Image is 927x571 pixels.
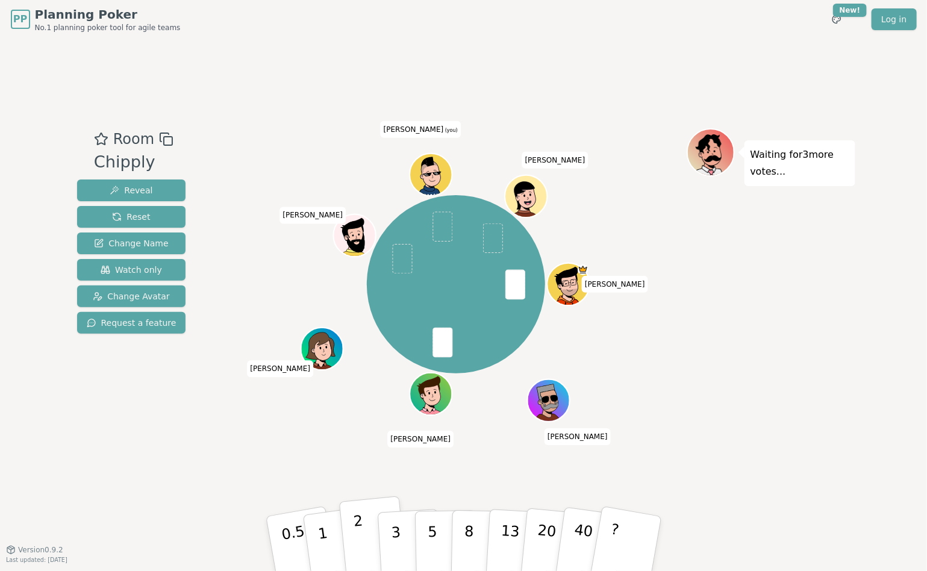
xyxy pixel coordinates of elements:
span: Matthew is the host [578,264,588,275]
button: Request a feature [77,312,186,334]
div: New! [833,4,867,17]
span: Reveal [110,184,152,196]
span: Click to change your name [545,428,611,445]
button: Watch only [77,259,186,281]
button: Change Avatar [77,285,186,307]
span: Reset [112,211,150,223]
span: Planning Poker [35,6,181,23]
span: Room [113,128,154,150]
span: PP [13,12,27,27]
button: New! [826,8,847,30]
div: Chipply [94,150,173,175]
button: Add as favourite [94,128,108,150]
span: Click to change your name [381,121,461,138]
span: Click to change your name [279,207,346,224]
a: Log in [872,8,916,30]
span: Click to change your name [387,431,454,448]
span: Request a feature [87,317,176,329]
span: Click to change your name [582,276,648,293]
span: Change Name [94,237,168,249]
span: (you) [443,128,458,133]
button: Reset [77,206,186,228]
span: Change Avatar [93,290,170,302]
span: Watch only [101,264,162,276]
span: Last updated: [DATE] [6,557,67,563]
span: Click to change your name [522,152,588,169]
span: No.1 planning poker tool for agile teams [35,23,181,33]
button: Version0.9.2 [6,545,63,555]
a: PPPlanning PokerNo.1 planning poker tool for agile teams [11,6,181,33]
span: Version 0.9.2 [18,545,63,555]
button: Reveal [77,179,186,201]
button: Change Name [77,232,186,254]
button: Click to change your avatar [411,155,451,195]
span: Click to change your name [247,361,313,378]
p: Waiting for 3 more votes... [751,146,849,180]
